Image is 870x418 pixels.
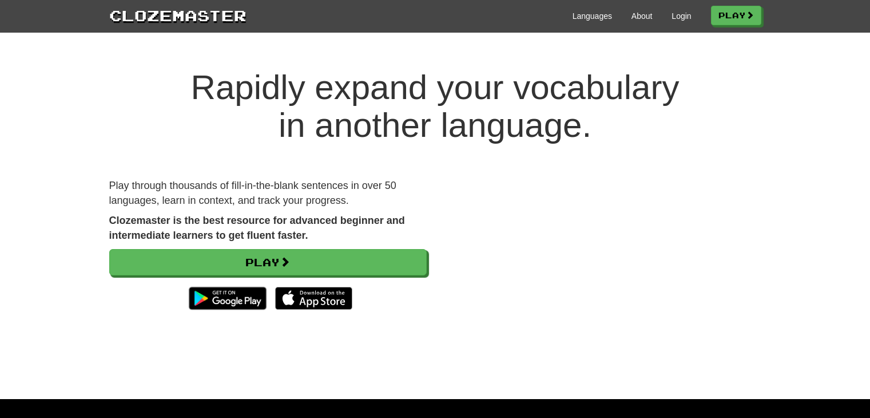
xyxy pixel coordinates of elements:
img: Get it on Google Play [183,281,272,316]
a: About [631,10,653,22]
a: Login [672,10,691,22]
p: Play through thousands of fill-in-the-blank sentences in over 50 languages, learn in context, and... [109,179,427,208]
a: Play [109,249,427,275]
a: Clozemaster [109,5,247,26]
strong: Clozemaster is the best resource for advanced beginner and intermediate learners to get fluent fa... [109,215,405,241]
a: Languages [573,10,612,22]
a: Play [711,6,761,25]
img: Download_on_the_App_Store_Badge_US-UK_135x40-25178aeef6eb6b83b96f5f2d004eda3bffbb37122de64afbaef7... [275,287,352,310]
